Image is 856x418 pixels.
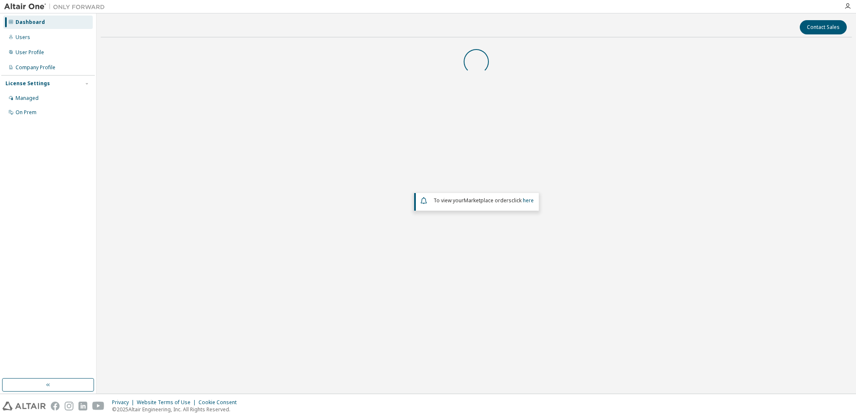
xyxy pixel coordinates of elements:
[16,19,45,26] div: Dashboard
[65,402,73,410] img: instagram.svg
[137,399,198,406] div: Website Terms of Use
[523,197,534,204] a: here
[433,197,534,204] span: To view your click
[51,402,60,410] img: facebook.svg
[198,399,242,406] div: Cookie Consent
[3,402,46,410] img: altair_logo.svg
[92,402,104,410] img: youtube.svg
[464,197,512,204] em: Marketplace orders
[800,20,847,34] button: Contact Sales
[112,399,137,406] div: Privacy
[16,34,30,41] div: Users
[16,64,55,71] div: Company Profile
[16,95,39,102] div: Managed
[16,109,37,116] div: On Prem
[78,402,87,410] img: linkedin.svg
[16,49,44,56] div: User Profile
[5,80,50,87] div: License Settings
[4,3,109,11] img: Altair One
[112,406,242,413] p: © 2025 Altair Engineering, Inc. All Rights Reserved.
